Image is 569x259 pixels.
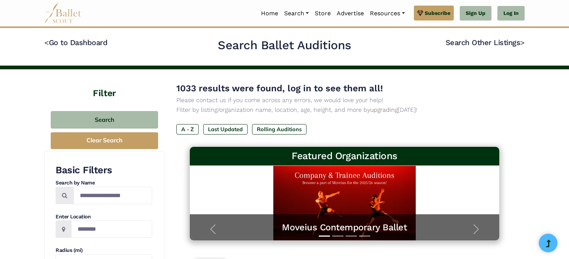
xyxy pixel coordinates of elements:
[203,124,248,135] label: Last Updated
[44,38,107,47] a: <Go to Dashboard
[370,106,398,113] a: upgrading
[176,124,199,135] label: A - Z
[281,6,312,21] a: Search
[332,232,343,240] button: Slide 2
[44,69,164,100] h4: Filter
[44,38,49,47] code: <
[56,179,152,187] h4: Search by Name
[196,150,493,162] h3: Featured Organizations
[176,83,383,94] span: 1033 results were found, log in to see them all!
[73,187,152,204] input: Search by names...
[51,132,158,149] button: Clear Search
[414,6,454,20] a: Subscribe
[312,6,334,21] a: Store
[258,6,281,21] a: Home
[252,124,306,135] label: Rolling Auditions
[520,38,525,47] code: >
[197,222,492,233] a: Moveius Contemporary Ballet
[417,9,423,17] img: gem.svg
[334,6,367,21] a: Advertise
[359,232,370,240] button: Slide 4
[56,247,152,254] h4: Radius (mi)
[319,232,330,240] button: Slide 1
[71,220,152,238] input: Location
[346,232,357,240] button: Slide 3
[497,6,525,21] a: Log In
[56,164,152,177] h3: Basic Filters
[367,6,408,21] a: Resources
[176,95,513,105] p: Please contact us if you come across any errors, we would love your help!
[176,105,513,115] p: Filter by listing/organization name, location, age, height, and more by [DATE]!
[425,9,450,17] span: Subscribe
[51,111,158,129] button: Search
[218,38,351,53] h2: Search Ballet Auditions
[460,6,491,21] a: Sign Up
[56,213,152,221] h4: Enter Location
[446,38,525,47] a: Search Other Listings>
